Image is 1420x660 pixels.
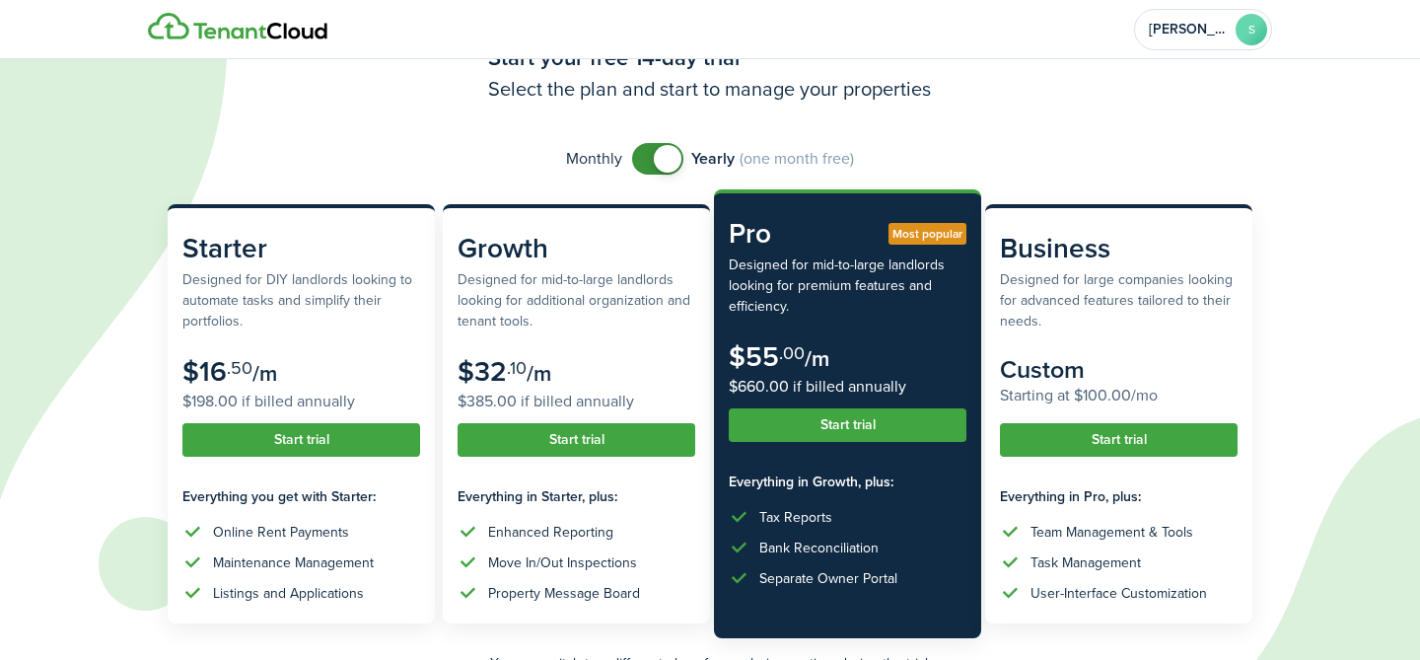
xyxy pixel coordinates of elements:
subscription-pricing-card-features-title: Everything you get with Starter: [182,486,420,507]
span: Monthly [566,147,622,171]
div: User-Interface Customization [1030,583,1207,604]
subscription-pricing-card-description: Designed for mid-to-large landlords looking for additional organization and tenant tools. [458,269,695,331]
avatar-text: S [1236,14,1267,45]
subscription-pricing-card-features-title: Everything in Growth, plus: [729,472,966,492]
subscription-pricing-card-price-amount: $55 [729,336,779,377]
div: Move In/Out Inspections [488,552,637,573]
subscription-pricing-card-title: Pro [729,213,966,255]
button: Start trial [182,423,420,457]
div: Task Management [1030,552,1141,573]
button: Start trial [729,408,966,442]
subscription-pricing-card-price-cents: .10 [507,355,527,381]
subscription-pricing-card-description: Designed for large companies looking for advanced features tailored to their needs. [1000,269,1238,331]
subscription-pricing-card-price-amount: $32 [458,351,507,392]
div: Tax Reports [759,507,832,528]
subscription-pricing-card-price-period: /m [527,357,551,390]
subscription-pricing-card-description: Designed for DIY landlords looking to automate tasks and simplify their portfolios. [182,269,420,331]
h3: Select the plan and start to manage your properties [488,74,932,104]
div: Listings and Applications [213,583,364,604]
button: Start trial [1000,423,1238,457]
img: Logo [148,13,327,40]
subscription-pricing-card-price-amount: $16 [182,351,227,392]
subscription-pricing-card-features-title: Everything in Pro, plus: [1000,486,1238,507]
div: Property Message Board [488,583,640,604]
div: Enhanced Reporting [488,522,613,543]
subscription-pricing-card-price-annual: $660.00 if billed annually [729,375,966,399]
div: Separate Owner Portal [759,568,897,589]
subscription-pricing-card-price-cents: .50 [227,355,252,381]
div: Online Rent Payments [213,522,349,543]
button: Open menu [1134,9,1272,50]
subscription-pricing-card-title: Business [1000,228,1238,269]
subscription-pricing-card-price-period: /m [805,342,829,375]
div: Maintenance Management [213,552,374,573]
div: Team Management & Tools [1030,522,1193,543]
div: Bank Reconciliation [759,538,879,558]
subscription-pricing-card-title: Growth [458,228,695,269]
subscription-pricing-card-price-period: /m [252,357,277,390]
span: Saleh [1149,23,1228,37]
subscription-pricing-card-price-annual: Starting at $100.00/mo [1000,384,1238,407]
subscription-pricing-card-price-cents: .00 [779,340,805,366]
subscription-pricing-card-features-title: Everything in Starter, plus: [458,486,695,507]
subscription-pricing-card-price-annual: $385.00 if billed annually [458,390,695,413]
subscription-pricing-card-price-amount: Custom [1000,351,1085,388]
subscription-pricing-card-description: Designed for mid-to-large landlords looking for premium features and efficiency. [729,255,966,317]
subscription-pricing-card-title: Starter [182,228,420,269]
subscription-pricing-card-price-annual: $198.00 if billed annually [182,390,420,413]
span: Most popular [892,225,962,243]
button: Start trial [458,423,695,457]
